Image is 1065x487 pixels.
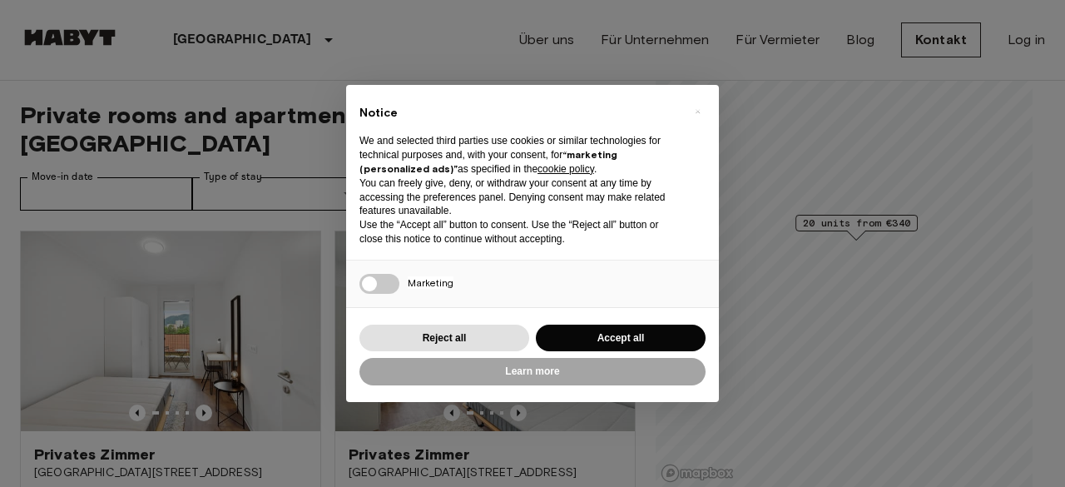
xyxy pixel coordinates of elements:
[359,218,679,246] p: Use the “Accept all” button to consent. Use the “Reject all” button or close this notice to conti...
[684,98,711,125] button: Close this notice
[359,176,679,218] p: You can freely give, deny, or withdraw your consent at any time by accessing the preferences pane...
[537,163,594,175] a: cookie policy
[695,102,701,122] span: ×
[359,134,679,176] p: We and selected third parties use cookies or similar technologies for technical purposes and, wit...
[536,325,706,352] button: Accept all
[359,105,679,122] h2: Notice
[359,358,706,385] button: Learn more
[408,276,453,289] span: Marketing
[359,148,617,175] strong: “marketing (personalized ads)”
[359,325,529,352] button: Reject all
